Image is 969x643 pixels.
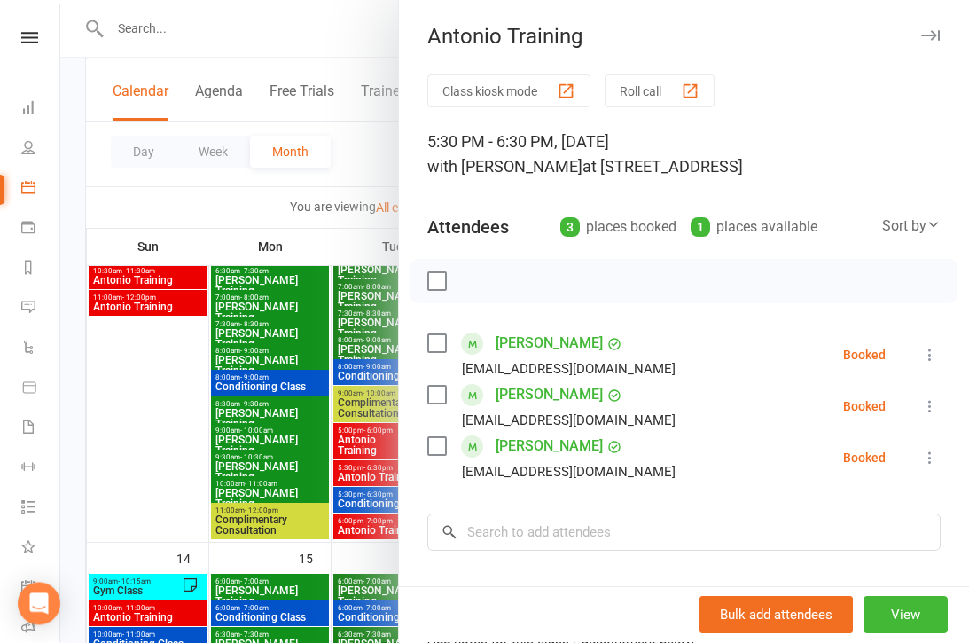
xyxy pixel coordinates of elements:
[843,401,886,413] div: Booked
[21,529,61,569] a: What's New
[560,218,580,238] div: 3
[582,158,743,176] span: at [STREET_ADDRESS]
[496,381,603,410] a: [PERSON_NAME]
[399,25,969,50] div: Antonio Training
[882,216,941,239] div: Sort by
[605,75,715,108] button: Roll call
[496,330,603,358] a: [PERSON_NAME]
[21,210,61,250] a: Payments
[21,569,61,609] a: General attendance kiosk mode
[427,130,941,180] div: 5:30 PM - 6:30 PM, [DATE]
[843,349,886,362] div: Booked
[560,216,676,240] div: places booked
[427,216,509,240] div: Attendees
[21,170,61,210] a: Calendar
[427,514,941,552] input: Search to add attendees
[691,218,710,238] div: 1
[427,158,582,176] span: with [PERSON_NAME]
[21,370,61,410] a: Product Sales
[18,583,60,625] div: Open Intercom Messenger
[462,461,676,484] div: [EMAIL_ADDRESS][DOMAIN_NAME]
[21,250,61,290] a: Reports
[691,216,817,240] div: places available
[427,75,590,108] button: Class kiosk mode
[462,358,676,381] div: [EMAIL_ADDRESS][DOMAIN_NAME]
[21,90,61,130] a: Dashboard
[21,130,61,170] a: People
[843,452,886,465] div: Booked
[462,410,676,433] div: [EMAIL_ADDRESS][DOMAIN_NAME]
[864,597,948,634] button: View
[699,597,853,634] button: Bulk add attendees
[496,433,603,461] a: [PERSON_NAME]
